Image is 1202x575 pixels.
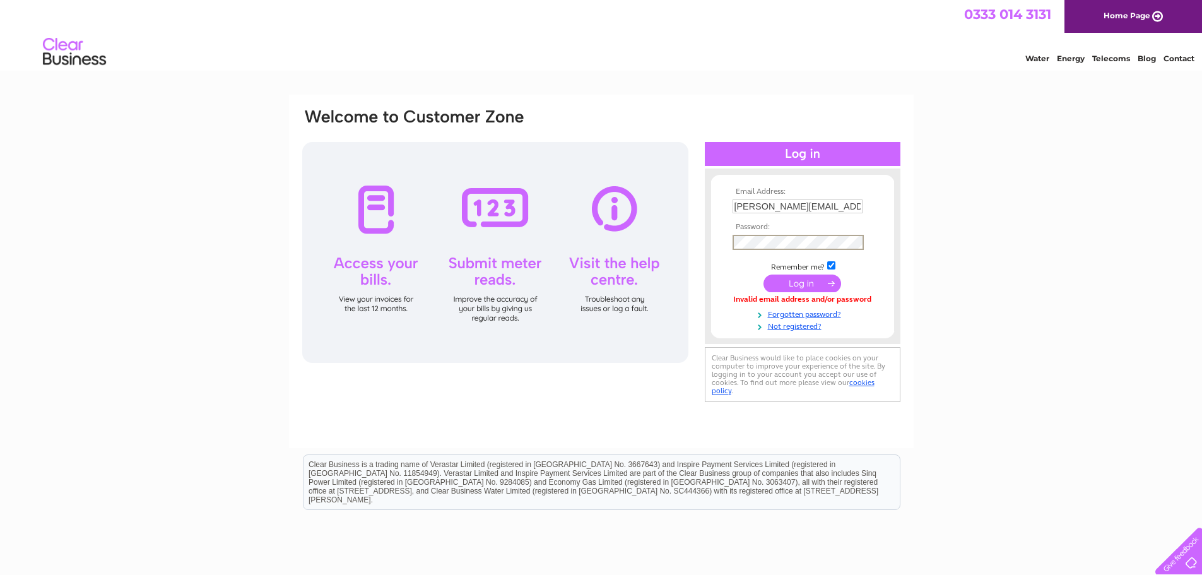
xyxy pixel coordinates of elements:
a: 0333 014 3131 [964,6,1051,22]
div: Clear Business would like to place cookies on your computer to improve your experience of the sit... [705,347,900,402]
a: Forgotten password? [733,307,876,319]
div: Invalid email address and/or password [733,295,873,304]
input: Submit [763,275,841,292]
a: Energy [1057,54,1085,63]
th: Password: [729,223,876,232]
div: Clear Business is a trading name of Verastar Limited (registered in [GEOGRAPHIC_DATA] No. 3667643... [303,7,900,61]
a: Blog [1138,54,1156,63]
a: Not registered? [733,319,876,331]
a: Water [1025,54,1049,63]
a: cookies policy [712,378,875,395]
th: Email Address: [729,187,876,196]
td: Remember me? [729,259,876,272]
a: Contact [1164,54,1194,63]
a: Telecoms [1092,54,1130,63]
img: logo.png [42,33,107,71]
